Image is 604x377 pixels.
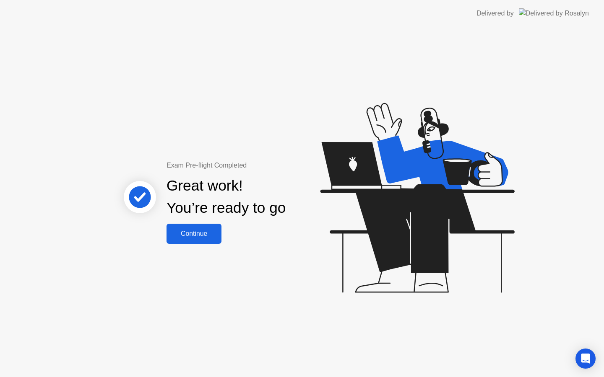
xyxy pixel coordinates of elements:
button: Continue [167,224,221,244]
img: Delivered by Rosalyn [519,8,589,18]
div: Open Intercom Messenger [575,349,596,369]
div: Exam Pre-flight Completed [167,160,340,170]
div: Great work! You’re ready to go [167,175,286,219]
div: Delivered by [476,8,514,18]
div: Continue [169,230,219,238]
